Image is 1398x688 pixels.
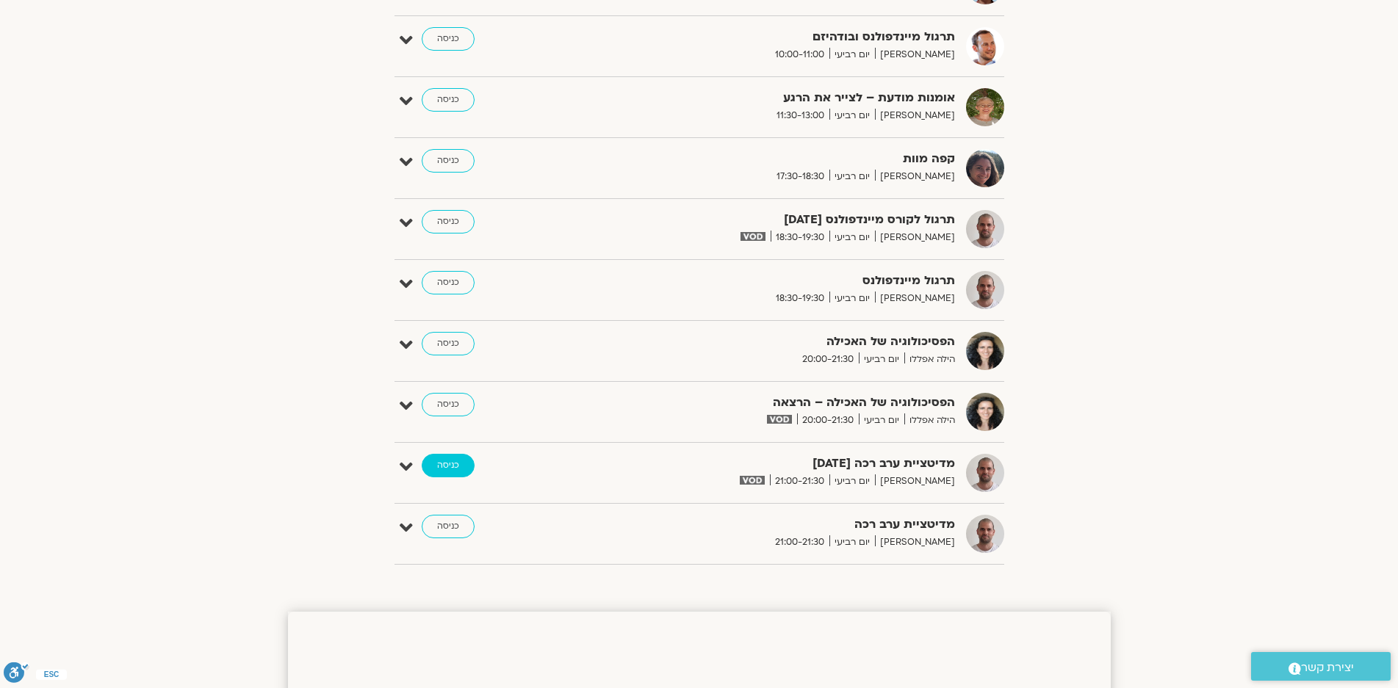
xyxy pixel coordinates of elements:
[875,47,955,62] span: [PERSON_NAME]
[1251,652,1391,681] a: יצירת קשר
[595,271,955,291] strong: תרגול מיינדפולנס
[595,88,955,108] strong: אומנות מודעת – לצייר את הרגע
[771,291,829,306] span: 18:30-19:30
[875,169,955,184] span: [PERSON_NAME]
[422,88,475,112] a: כניסה
[422,332,475,355] a: כניסה
[422,271,475,294] a: כניסה
[904,413,955,428] span: הילה אפללו
[829,108,875,123] span: יום רביעי
[422,454,475,477] a: כניסה
[595,454,955,474] strong: מדיטציית ערב רכה [DATE]
[595,149,955,169] strong: קפה מוות
[422,149,475,173] a: כניסה
[829,230,875,245] span: יום רביעי
[771,108,829,123] span: 11:30-13:00
[595,332,955,352] strong: הפסיכולוגיה של האכילה
[875,291,955,306] span: [PERSON_NAME]
[740,476,764,485] img: vodicon
[422,27,475,51] a: כניסה
[859,352,904,367] span: יום רביעי
[595,393,955,413] strong: הפסיכולוגיה של האכילה – הרצאה
[595,515,955,535] strong: מדיטציית ערב רכה
[595,210,955,230] strong: תרגול לקורס מיינדפולנס [DATE]
[422,393,475,416] a: כניסה
[422,515,475,538] a: כניסה
[797,413,859,428] span: 20:00-21:30
[875,535,955,550] span: [PERSON_NAME]
[829,291,875,306] span: יום רביעי
[771,230,829,245] span: 18:30-19:30
[741,232,765,241] img: vodicon
[829,474,875,489] span: יום רביעי
[767,415,791,424] img: vodicon
[797,352,859,367] span: 20:00-21:30
[829,47,875,62] span: יום רביעי
[904,352,955,367] span: הילה אפללו
[422,210,475,233] a: כניסה
[829,169,875,184] span: יום רביעי
[875,474,955,489] span: [PERSON_NAME]
[595,27,955,47] strong: תרגול מיינדפולנס ובודהיזם
[770,47,829,62] span: 10:00-11:00
[770,474,829,489] span: 21:00-21:30
[770,535,829,550] span: 21:00-21:30
[771,169,829,184] span: 17:30-18:30
[859,413,904,428] span: יום רביעי
[875,230,955,245] span: [PERSON_NAME]
[875,108,955,123] span: [PERSON_NAME]
[1301,658,1354,678] span: יצירת קשר
[829,535,875,550] span: יום רביעי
